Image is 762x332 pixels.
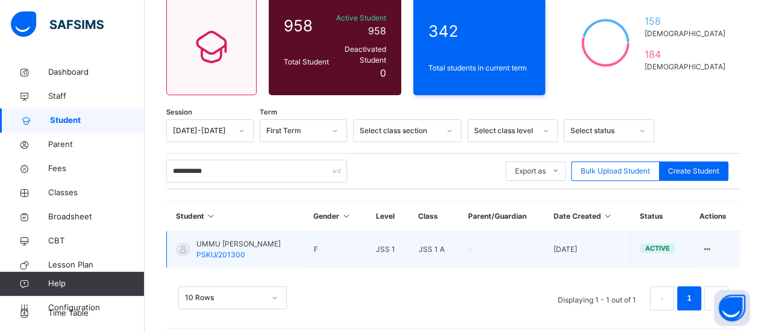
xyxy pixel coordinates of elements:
[360,125,439,136] div: Select class section
[48,163,145,175] span: Fees
[645,47,725,61] span: 184
[602,211,613,221] i: Sort in Ascending Order
[173,125,231,136] div: [DATE]-[DATE]
[668,166,719,177] span: Create Student
[549,286,645,310] li: Displaying 1 - 1 out of 1
[704,286,728,310] button: next page
[714,290,750,326] button: Open asap
[50,114,145,127] span: Student
[196,250,245,259] span: PSKU/201300
[645,14,725,28] span: 158
[48,90,145,102] span: Staff
[677,286,701,310] li: 1
[304,202,367,231] th: Gender
[335,13,386,23] span: Active Student
[631,202,690,231] th: Status
[48,278,144,290] span: Help
[48,302,144,314] span: Configuration
[368,25,386,37] span: 958
[645,28,725,39] span: [DEMOGRAPHIC_DATA]
[544,202,631,231] th: Date Created
[581,166,650,177] span: Bulk Upload Student
[166,107,192,117] span: Session
[409,202,459,231] th: Class
[380,67,386,79] span: 0
[335,44,386,66] span: Deactivated Student
[459,202,545,231] th: Parent/Guardian
[474,125,536,136] div: Select class level
[48,66,145,78] span: Dashboard
[196,239,281,249] span: UMMU [PERSON_NAME]
[409,231,459,268] td: JSS 1 A
[48,211,145,223] span: Broadsheet
[341,211,351,221] i: Sort in Ascending Order
[48,235,145,247] span: CBT
[48,259,145,271] span: Lesson Plan
[260,107,277,117] span: Term
[650,286,674,310] button: prev page
[367,231,409,268] td: JSS 1
[284,14,329,37] span: 958
[570,125,632,136] div: Select status
[645,61,725,72] span: [DEMOGRAPHIC_DATA]
[185,292,264,303] div: 10 Rows
[48,139,145,151] span: Parent
[167,202,305,231] th: Student
[650,286,674,310] li: 上一页
[48,187,145,199] span: Classes
[11,11,104,37] img: safsims
[304,231,367,268] td: F
[515,166,546,177] span: Export as
[690,202,740,231] th: Actions
[367,202,409,231] th: Level
[683,290,695,306] a: 1
[428,63,531,74] span: Total students in current term
[266,125,325,136] div: First Term
[281,54,332,70] div: Total Student
[704,286,728,310] li: 下一页
[428,19,531,43] span: 342
[544,231,631,268] td: [DATE]
[206,211,216,221] i: Sort in Ascending Order
[645,244,670,252] span: active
